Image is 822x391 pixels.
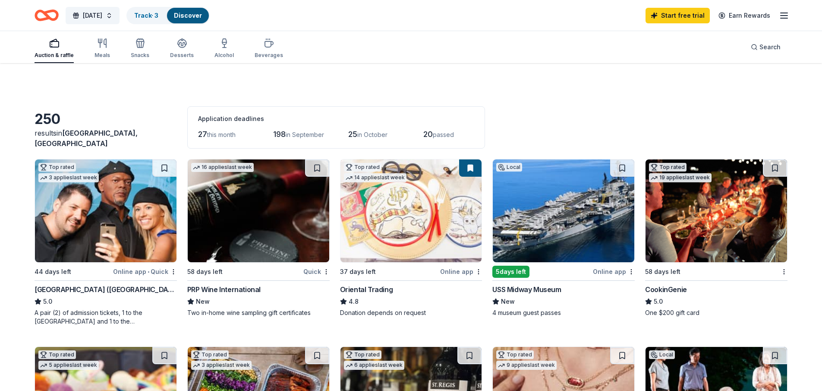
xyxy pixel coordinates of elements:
a: Image for Oriental TradingTop rated14 applieslast week37 days leftOnline appOriental Trading4.8Do... [340,159,482,317]
div: Top rated [649,163,687,172]
button: Beverages [255,35,283,63]
div: Beverages [255,52,283,59]
button: Track· 3Discover [126,7,210,24]
button: Alcohol [214,35,234,63]
div: Online app [440,266,482,277]
button: Desserts [170,35,194,63]
div: [GEOGRAPHIC_DATA] ([GEOGRAPHIC_DATA]) [35,284,177,295]
div: Donation depends on request [340,308,482,317]
img: Image for CookinGenie [646,159,787,262]
div: Alcohol [214,52,234,59]
div: Oriental Trading [340,284,393,295]
span: 5.0 [654,296,663,307]
div: 58 days left [187,267,223,277]
div: One $200 gift card [645,308,787,317]
div: 5 days left [492,266,529,278]
button: Snacks [131,35,149,63]
div: Two in-home wine sampling gift certificates [187,308,330,317]
span: [DATE] [83,10,102,21]
div: 37 days left [340,267,376,277]
a: Track· 3 [134,12,158,19]
span: in October [357,131,387,138]
div: 3 applies last week [191,361,252,370]
span: this month [207,131,236,138]
div: Top rated [496,350,534,359]
div: 5 applies last week [38,361,99,370]
a: Image for USS Midway MuseumLocal5days leftOnline appUSS Midway MuseumNew4 museum guest passes [492,159,635,317]
div: 44 days left [35,267,71,277]
div: Auction & raffle [35,52,74,59]
div: 6 applies last week [344,361,404,370]
img: Image for PRP Wine International [188,159,329,262]
span: passed [433,131,454,138]
a: Earn Rewards [713,8,775,23]
img: Image for USS Midway Museum [493,159,634,262]
span: in [35,129,138,148]
div: results [35,128,177,149]
div: Top rated [344,350,381,359]
div: 9 applies last week [496,361,557,370]
div: Desserts [170,52,194,59]
div: 19 applies last week [649,173,712,182]
div: A pair (2) of admission tickets, 1 to the [GEOGRAPHIC_DATA] and 1 to the [GEOGRAPHIC_DATA] [35,308,177,326]
a: Home [35,5,59,25]
button: [DATE] [66,7,120,24]
span: in September [286,131,324,138]
div: Online app Quick [113,266,177,277]
div: 250 [35,111,177,128]
a: Image for PRP Wine International16 applieslast week58 days leftQuickPRP Wine InternationalNewTwo ... [187,159,330,317]
a: Image for CookinGenieTop rated19 applieslast week58 days leftCookinGenie5.0One $200 gift card [645,159,787,317]
a: Image for Hollywood Wax Museum (Hollywood)Top rated3 applieslast week44 days leftOnline app•Quick... [35,159,177,326]
a: Discover [174,12,202,19]
div: 16 applies last week [191,163,254,172]
button: Auction & raffle [35,35,74,63]
span: 20 [423,130,433,139]
button: Search [744,38,787,56]
div: CookinGenie [645,284,687,295]
div: 4 museum guest passes [492,308,635,317]
div: Meals [94,52,110,59]
div: 58 days left [645,267,680,277]
div: PRP Wine International [187,284,261,295]
div: 14 applies last week [344,173,406,182]
div: Local [496,163,522,172]
span: New [501,296,515,307]
img: Image for Hollywood Wax Museum (Hollywood) [35,159,176,262]
span: 198 [273,130,286,139]
div: Top rated [191,350,229,359]
span: 27 [198,130,207,139]
div: 3 applies last week [38,173,99,182]
div: Top rated [38,350,76,359]
span: • [148,268,149,275]
div: Online app [593,266,635,277]
span: Search [759,42,781,52]
div: Top rated [38,163,76,172]
span: [GEOGRAPHIC_DATA], [GEOGRAPHIC_DATA] [35,129,138,148]
button: Meals [94,35,110,63]
div: Local [649,350,675,359]
div: Application deadlines [198,114,474,124]
span: 25 [348,130,357,139]
div: Top rated [344,163,381,172]
span: 4.8 [349,296,359,307]
div: USS Midway Museum [492,284,561,295]
span: 5.0 [43,296,52,307]
a: Start free trial [646,8,710,23]
div: Snacks [131,52,149,59]
img: Image for Oriental Trading [340,159,482,262]
div: Quick [303,266,330,277]
span: New [196,296,210,307]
